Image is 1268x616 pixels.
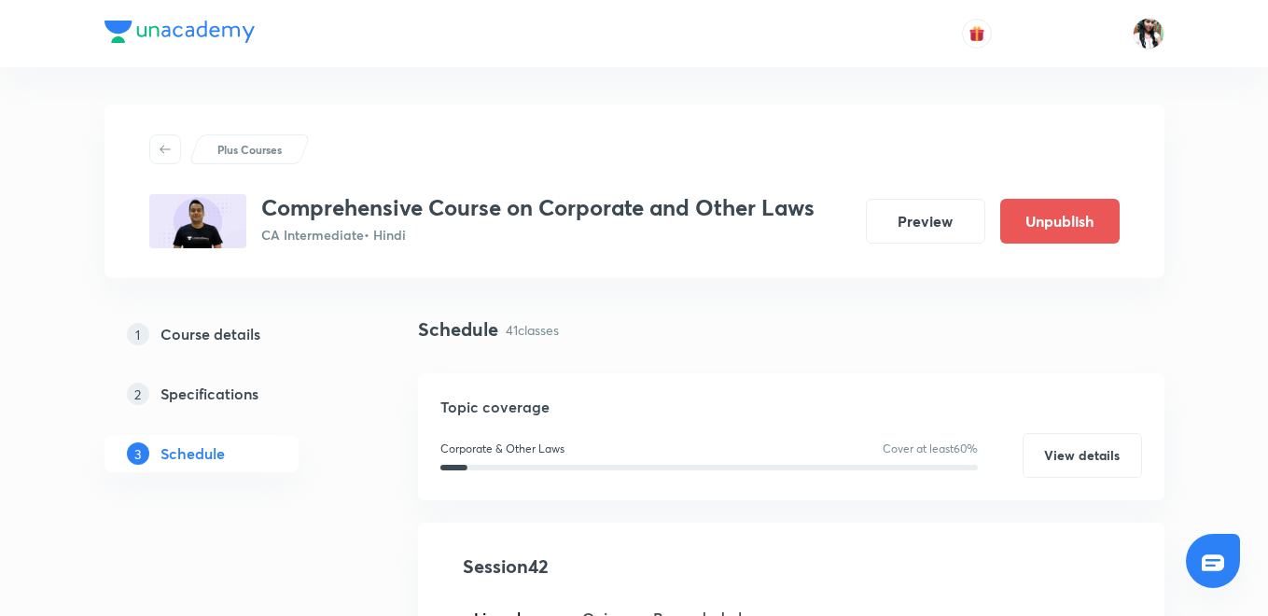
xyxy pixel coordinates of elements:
[883,441,978,457] p: Cover at least 60 %
[127,383,149,405] p: 2
[261,225,815,245] p: CA Intermediate • Hindi
[160,383,258,405] h5: Specifications
[1023,433,1142,478] button: View details
[463,553,803,581] h4: Session 42
[105,375,358,413] a: 2Specifications
[418,315,498,343] h4: Schedule
[149,194,246,248] img: 409AAD76-C72F-4BA4-AEF4-D87F9855C43B_plus.png
[1000,199,1120,244] button: Unpublish
[127,323,149,345] p: 1
[968,25,985,42] img: avatar
[962,19,992,49] button: avatar
[440,396,1142,418] h5: Topic coverage
[105,21,255,43] img: Company Logo
[217,141,282,158] p: Plus Courses
[866,199,985,244] button: Preview
[105,315,358,353] a: 1Course details
[261,194,815,221] h3: Comprehensive Course on Corporate and Other Laws
[160,442,225,465] h5: Schedule
[506,320,559,340] p: 41 classes
[440,441,564,457] p: Corporate & Other Laws
[105,21,255,48] a: Company Logo
[160,323,260,345] h5: Course details
[1133,18,1164,49] img: Bismita Dutta
[127,442,149,465] p: 3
